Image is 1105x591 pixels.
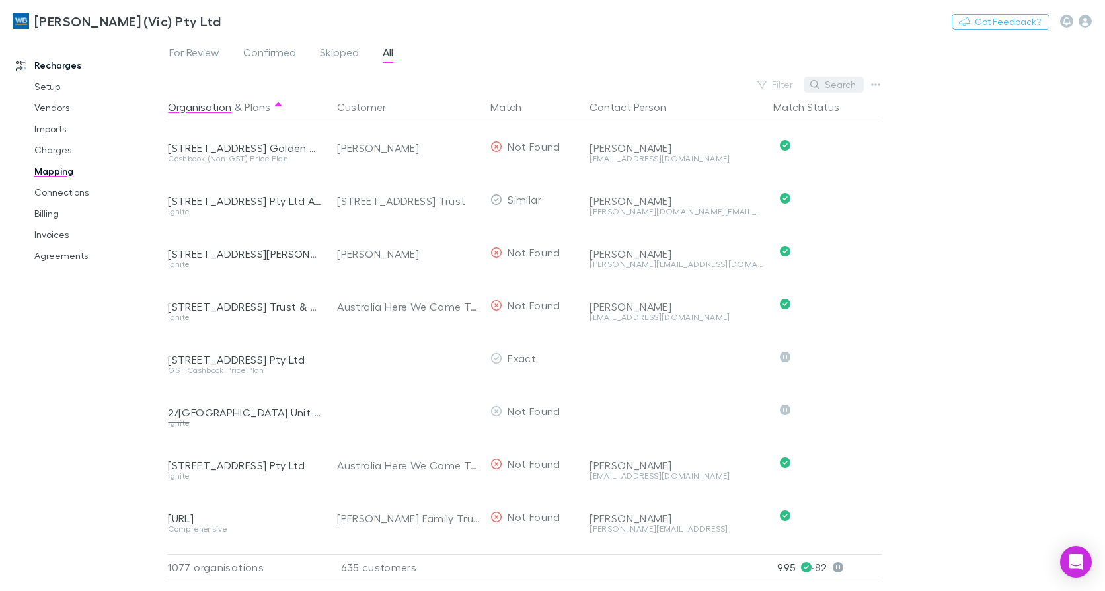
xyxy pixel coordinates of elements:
div: Ignite [168,260,321,268]
button: Got Feedback? [952,14,1049,30]
div: [PERSON_NAME] [590,141,763,155]
div: [STREET_ADDRESS] Pty Ltd ATF [STREET_ADDRESS] Trust [168,194,321,208]
a: Billing [21,203,175,224]
button: Match [490,94,537,120]
a: Connections [21,182,175,203]
span: Not Found [508,510,560,523]
a: Recharges [3,55,175,76]
div: [PERSON_NAME] [590,194,763,208]
svg: Confirmed [780,140,790,151]
div: [PERSON_NAME] [590,247,763,260]
a: Setup [21,76,175,97]
div: [PERSON_NAME] [590,512,763,525]
svg: Skipped [780,352,790,362]
svg: Confirmed [780,193,790,204]
span: Not Found [508,299,560,311]
div: [STREET_ADDRESS] Pty Ltd [168,353,321,366]
div: [PERSON_NAME] [590,300,763,313]
div: 1077 organisations [168,554,326,580]
a: [PERSON_NAME] (Vic) Pty Ltd [5,5,229,37]
div: [STREET_ADDRESS] Trust [337,175,480,227]
button: Match Status [773,94,855,120]
button: Customer [337,94,402,120]
div: [EMAIL_ADDRESS][DOMAIN_NAME] [590,155,763,163]
span: Not Found [508,405,560,417]
a: Invoices [21,224,175,245]
div: [EMAIL_ADDRESS][DOMAIN_NAME] [590,472,763,480]
svg: Confirmed [780,510,790,521]
div: Australia Here We Come Trust [337,439,480,492]
span: All [383,46,393,63]
button: Plans [245,94,270,120]
svg: Confirmed [780,246,790,256]
a: Mapping [21,161,175,182]
div: Ignite [168,208,321,216]
div: Open Intercom Messenger [1060,546,1092,578]
div: Ignite [168,419,321,427]
p: 995 · 82 [777,555,882,580]
div: [PERSON_NAME][DOMAIN_NAME][EMAIL_ADDRESS][PERSON_NAME][DOMAIN_NAME] [590,208,763,216]
span: For Review [169,46,219,63]
span: Exact [508,352,536,364]
div: [STREET_ADDRESS] Golden Triangle Investment Trust [168,141,321,155]
button: Organisation [168,94,231,120]
div: [STREET_ADDRESS][PERSON_NAME] Trust [168,247,321,260]
div: [PERSON_NAME] Family Trust [337,492,480,545]
span: Confirmed [243,46,296,63]
div: Ignite [168,472,321,480]
a: Vendors [21,97,175,118]
a: Charges [21,139,175,161]
span: Similar [508,193,541,206]
a: Agreements [21,245,175,266]
svg: Skipped [780,405,790,415]
button: Contact Person [590,94,682,120]
div: 635 customers [326,554,485,580]
button: Search [804,77,864,93]
span: Skipped [320,46,359,63]
div: [URL] [168,512,321,525]
div: Comprehensive [168,525,321,533]
div: [PERSON_NAME] [337,227,480,280]
div: & [168,94,321,120]
a: Imports [21,118,175,139]
span: Not Found [508,140,560,153]
h3: [PERSON_NAME] (Vic) Pty Ltd [34,13,221,29]
div: [PERSON_NAME] [590,459,763,472]
div: Cashbook (Non-GST) Price Plan [168,155,321,163]
div: [PERSON_NAME] [337,122,480,175]
div: Ignite [168,313,321,321]
div: [STREET_ADDRESS] Pty Ltd [168,459,321,472]
div: [EMAIL_ADDRESS][DOMAIN_NAME] [590,313,763,321]
div: 2/[GEOGRAPHIC_DATA] Unit Trust [168,406,321,419]
div: [PERSON_NAME][EMAIL_ADDRESS] [590,525,763,533]
svg: Confirmed [780,299,790,309]
span: Not Found [508,246,560,258]
img: William Buck (Vic) Pty Ltd's Logo [13,13,29,29]
div: GST Cashbook Price Plan [168,366,321,374]
span: Not Found [508,457,560,470]
button: Filter [751,77,801,93]
div: [PERSON_NAME][EMAIL_ADDRESS][DOMAIN_NAME] [590,260,763,268]
div: [STREET_ADDRESS] Trust & Grenville Trust [168,300,321,313]
svg: Confirmed [780,457,790,468]
div: Australia Here We Come Trust [337,280,480,333]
